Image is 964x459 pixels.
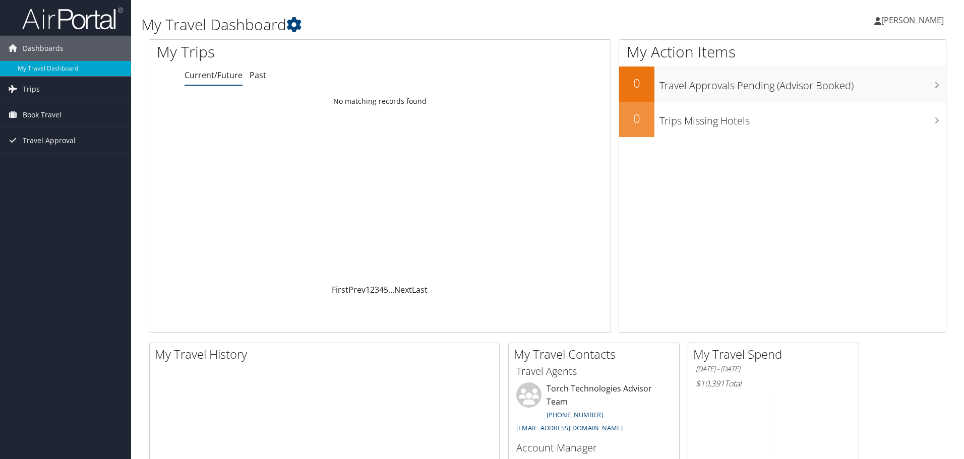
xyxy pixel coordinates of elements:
[366,284,370,295] a: 1
[619,41,946,62] h1: My Action Items
[394,284,412,295] a: Next
[693,346,859,363] h2: My Travel Spend
[659,74,946,93] h3: Travel Approvals Pending (Advisor Booked)
[388,284,394,295] span: …
[23,77,40,102] span: Trips
[696,378,851,389] h6: Total
[155,346,499,363] h2: My Travel History
[696,378,725,389] span: $10,391
[384,284,388,295] a: 5
[619,102,946,137] a: 0Trips Missing Hotels
[696,364,851,374] h6: [DATE] - [DATE]
[157,41,411,62] h1: My Trips
[514,346,679,363] h2: My Travel Contacts
[348,284,366,295] a: Prev
[516,423,623,432] a: [EMAIL_ADDRESS][DOMAIN_NAME]
[619,75,654,92] h2: 0
[619,110,654,127] h2: 0
[511,382,677,436] li: Torch Technologies Advisor Team
[619,67,946,102] a: 0Travel Approvals Pending (Advisor Booked)
[516,441,672,455] h3: Account Manager
[370,284,375,295] a: 2
[375,284,379,295] a: 3
[659,109,946,128] h3: Trips Missing Hotels
[881,15,944,26] span: [PERSON_NAME]
[379,284,384,295] a: 4
[412,284,428,295] a: Last
[516,364,672,378] h3: Travel Agents
[22,7,123,30] img: airportal-logo.png
[23,102,62,127] span: Book Travel
[250,70,266,81] a: Past
[547,410,603,419] a: [PHONE_NUMBER]
[874,5,954,35] a: [PERSON_NAME]
[141,14,683,35] h1: My Travel Dashboard
[23,36,64,61] span: Dashboards
[185,70,243,81] a: Current/Future
[149,92,611,110] td: No matching records found
[332,284,348,295] a: First
[23,128,76,153] span: Travel Approval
